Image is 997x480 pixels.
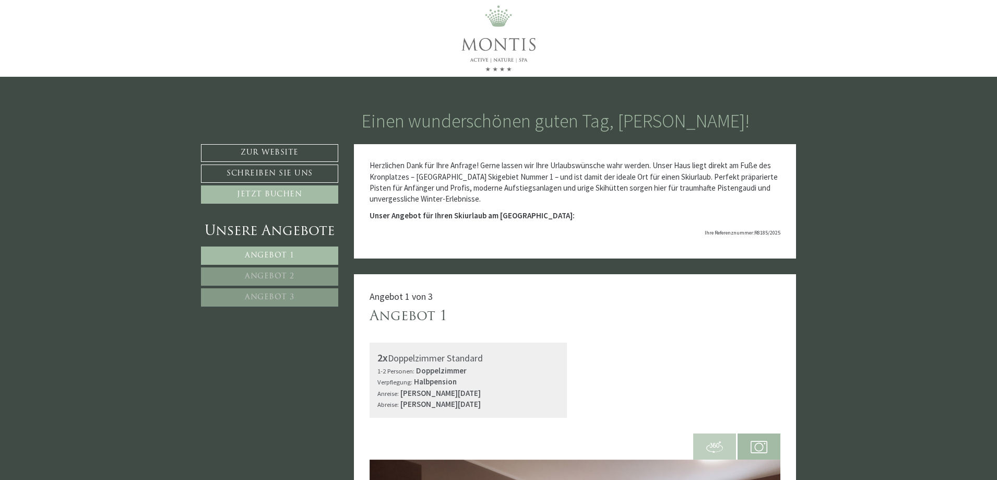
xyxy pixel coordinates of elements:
[377,389,399,397] small: Anreise:
[362,111,750,132] h1: Einen wunderschönen guten Tag, [PERSON_NAME]!
[416,366,467,376] b: Doppelzimmer
[377,350,560,366] div: Doppelzimmer Standard
[245,273,294,280] span: Angebot 2
[706,439,723,455] img: 360-grad.svg
[201,185,338,204] a: Jetzt buchen
[245,294,294,301] span: Angebot 3
[377,378,412,386] small: Verpflegung:
[400,399,481,409] b: [PERSON_NAME][DATE]
[377,400,399,408] small: Abreise:
[705,229,780,236] span: Ihre Referenznummer:R8185/2025
[377,367,414,375] small: 1-2 Personen:
[201,165,338,183] a: Schreiben Sie uns
[377,351,388,364] b: 2x
[201,222,338,241] div: Unsere Angebote
[245,252,294,260] span: Angebot 1
[400,388,481,398] b: [PERSON_NAME][DATE]
[370,290,433,302] span: Angebot 1 von 3
[414,377,457,387] b: Halbpension
[751,439,767,455] img: camera.svg
[370,307,447,326] div: Angebot 1
[370,160,781,205] p: Herzlichen Dank für Ihre Anfrage! Gerne lassen wir Ihre Urlaubswünsche wahr werden. Unser Haus li...
[370,210,575,220] strong: Unser Angebot für Ihren Skiurlaub am [GEOGRAPHIC_DATA]:
[201,144,338,162] a: Zur Website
